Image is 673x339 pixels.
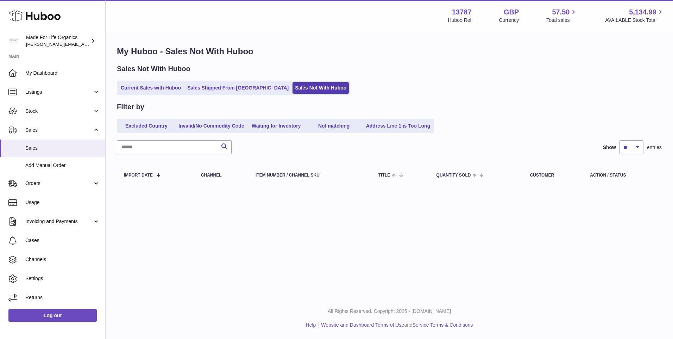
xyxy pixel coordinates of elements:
span: Listings [25,89,93,95]
span: Import date [124,173,153,178]
span: Invoicing and Payments [25,218,93,225]
li: and [319,322,473,328]
div: Customer [530,173,576,178]
a: Log out [8,309,97,322]
a: 57.50 Total sales [546,7,578,24]
span: Add Manual Order [25,162,100,169]
h2: Filter by [117,102,144,112]
div: Huboo Ref [448,17,472,24]
p: All Rights Reserved. Copyright 2025 - [DOMAIN_NAME] [111,308,667,315]
a: Service Terms & Conditions [413,322,473,328]
img: geoff.winwood@madeforlifeorganics.com [8,36,19,46]
span: Sales [25,127,93,134]
a: Help [306,322,316,328]
span: Channels [25,256,100,263]
span: Usage [25,199,100,206]
span: My Dashboard [25,70,100,76]
a: Excluded Country [118,120,175,132]
span: Title [378,173,390,178]
span: AVAILABLE Stock Total [605,17,665,24]
strong: GBP [504,7,519,17]
div: Channel [201,173,241,178]
span: 5,134.99 [629,7,656,17]
a: Sales Not With Huboo [293,82,349,94]
strong: 13787 [452,7,472,17]
a: Not matching [306,120,362,132]
h1: My Huboo - Sales Not With Huboo [117,46,662,57]
span: Stock [25,108,93,115]
a: Sales Shipped From [GEOGRAPHIC_DATA] [185,82,291,94]
span: entries [647,144,662,151]
a: Current Sales with Huboo [118,82,183,94]
span: Cases [25,237,100,244]
span: [PERSON_NAME][EMAIL_ADDRESS][PERSON_NAME][DOMAIN_NAME] [26,41,179,47]
label: Show [603,144,616,151]
a: Address Line 1 is Too Long [364,120,433,132]
a: Website and Dashboard Terms of Use [321,322,404,328]
div: Action / Status [590,173,655,178]
span: 57.50 [552,7,570,17]
a: Waiting for Inventory [248,120,304,132]
h2: Sales Not With Huboo [117,64,190,74]
span: Returns [25,294,100,301]
span: Orders [25,180,93,187]
div: Currency [499,17,519,24]
span: Sales [25,145,100,152]
div: Made For Life Organics [26,34,89,48]
a: Invalid/No Commodity Code [176,120,247,132]
div: Item Number / Channel SKU [256,173,364,178]
span: Total sales [546,17,578,24]
span: Quantity Sold [436,173,471,178]
a: 5,134.99 AVAILABLE Stock Total [605,7,665,24]
span: Settings [25,275,100,282]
